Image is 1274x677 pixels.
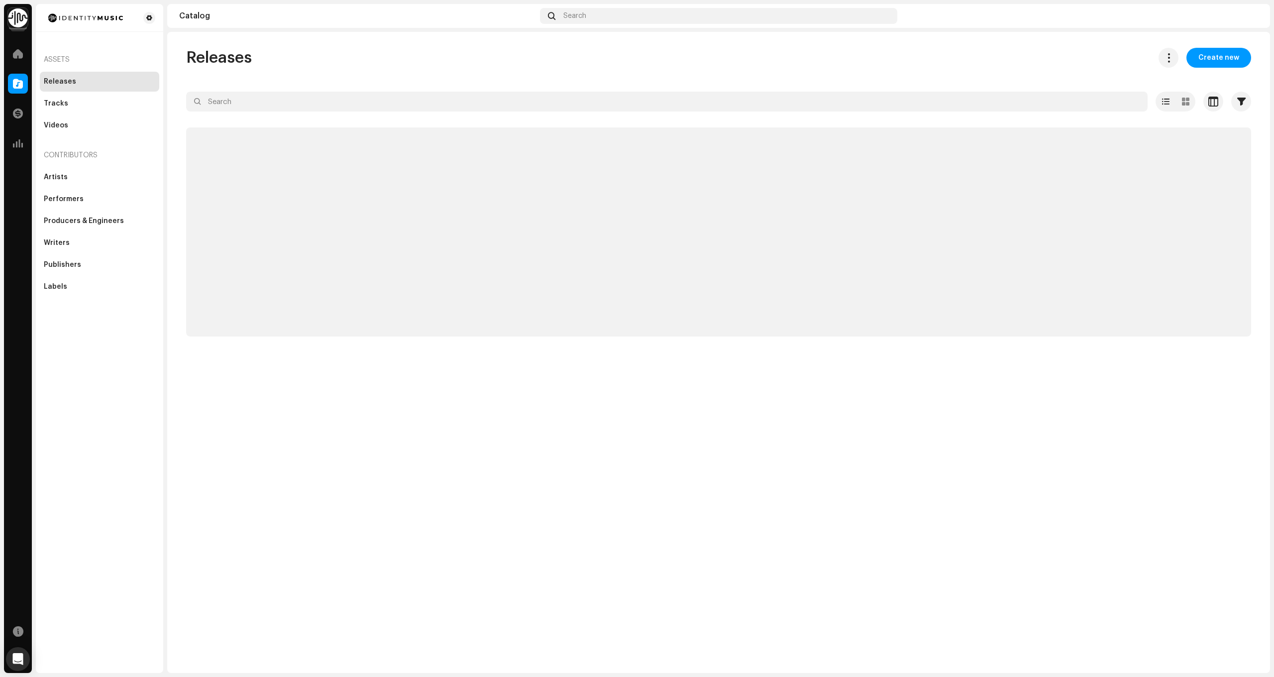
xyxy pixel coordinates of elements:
[8,8,28,28] img: 0f74c21f-6d1c-4dbc-9196-dbddad53419e
[1198,48,1239,68] span: Create new
[40,211,159,231] re-m-nav-item: Producers & Engineers
[186,48,252,68] span: Releases
[44,12,127,24] img: 185c913a-8839-411b-a7b9-bf647bcb215e
[44,195,84,203] div: Performers
[186,92,1148,112] input: Search
[40,94,159,113] re-m-nav-item: Tracks
[6,647,30,671] div: Open Intercom Messenger
[44,173,68,181] div: Artists
[44,78,76,86] div: Releases
[40,189,159,209] re-m-nav-item: Performers
[44,283,67,291] div: Labels
[44,239,70,247] div: Writers
[44,217,124,225] div: Producers & Engineers
[1186,48,1251,68] button: Create new
[563,12,586,20] span: Search
[40,48,159,72] re-a-nav-header: Assets
[1242,8,1258,24] img: f3529cf6-4306-4bde-a3d3-9184ef431f8a
[44,100,68,108] div: Tracks
[179,12,536,20] div: Catalog
[40,167,159,187] re-m-nav-item: Artists
[40,143,159,167] re-a-nav-header: Contributors
[40,255,159,275] re-m-nav-item: Publishers
[40,277,159,297] re-m-nav-item: Labels
[44,261,81,269] div: Publishers
[40,72,159,92] re-m-nav-item: Releases
[44,121,68,129] div: Videos
[40,115,159,135] re-m-nav-item: Videos
[40,233,159,253] re-m-nav-item: Writers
